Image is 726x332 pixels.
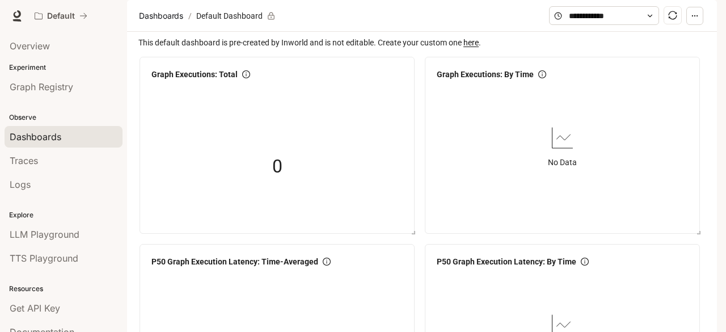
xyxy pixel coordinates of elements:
span: 0 [272,152,282,180]
span: Dashboards [139,9,183,23]
span: P50 Graph Execution Latency: By Time [437,255,576,268]
span: P50 Graph Execution Latency: Time-Averaged [151,255,318,268]
article: No Data [548,156,577,169]
button: All workspaces [29,5,92,27]
span: info-circle [242,70,250,78]
span: info-circle [581,258,589,266]
span: This default dashboard is pre-created by Inworld and is not editable. Create your custom one . [138,36,708,49]
span: Graph Executions: By Time [437,68,534,81]
a: here [463,38,479,47]
span: / [188,10,192,22]
span: info-circle [538,70,546,78]
span: Graph Executions: Total [151,68,238,81]
span: sync [668,11,677,20]
span: info-circle [323,258,331,266]
article: Default Dashboard [194,5,265,27]
p: Default [47,11,75,21]
button: Dashboards [136,9,186,23]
